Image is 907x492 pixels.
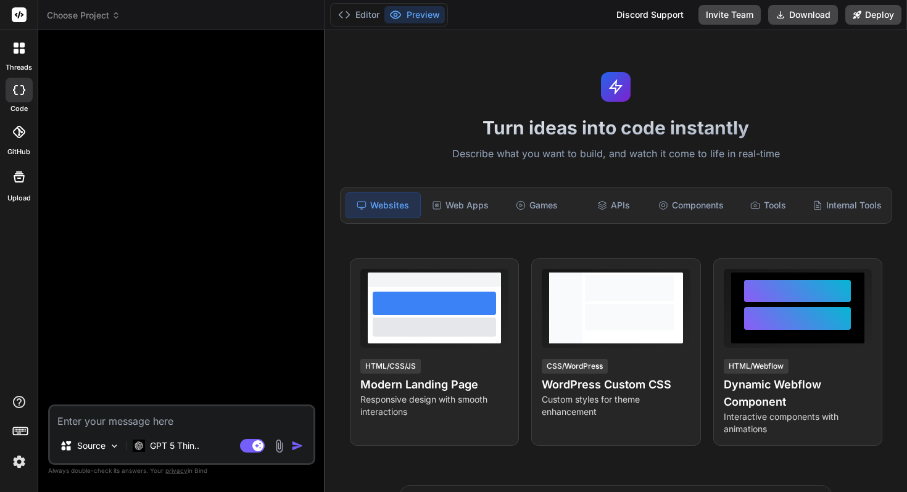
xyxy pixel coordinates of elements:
div: APIs [576,192,650,218]
button: Editor [333,6,384,23]
div: Tools [731,192,805,218]
div: Web Apps [423,192,497,218]
p: Custom styles for theme enhancement [542,393,690,418]
div: HTML/Webflow [724,359,789,374]
p: Interactive components with animations [724,411,872,435]
button: Invite Team [698,5,761,25]
button: Download [768,5,838,25]
div: Games [500,192,574,218]
p: Always double-check its answers. Your in Bind [48,465,315,477]
div: Discord Support [609,5,691,25]
div: HTML/CSS/JS [360,359,421,374]
p: Describe what you want to build, and watch it come to life in real-time [333,146,900,162]
img: settings [9,451,30,472]
p: Responsive design with smooth interactions [360,393,508,418]
span: Choose Project [47,9,120,22]
span: privacy [165,467,188,474]
div: Internal Tools [808,192,887,218]
p: Source [77,440,106,452]
label: GitHub [7,147,30,157]
div: Websites [346,192,421,218]
img: icon [291,440,304,452]
h4: WordPress Custom CSS [542,376,690,393]
img: Pick Models [109,441,120,451]
button: Preview [384,6,445,23]
img: attachment [272,439,286,453]
img: GPT 5 Thinking High [133,440,145,451]
button: Deploy [845,5,901,25]
label: threads [6,62,32,73]
div: Components [653,192,729,218]
p: GPT 5 Thin.. [150,440,199,452]
div: CSS/WordPress [542,359,608,374]
h4: Modern Landing Page [360,376,508,393]
h1: Turn ideas into code instantly [333,117,900,139]
h4: Dynamic Webflow Component [724,376,872,411]
label: code [10,104,28,114]
label: Upload [7,193,31,203]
